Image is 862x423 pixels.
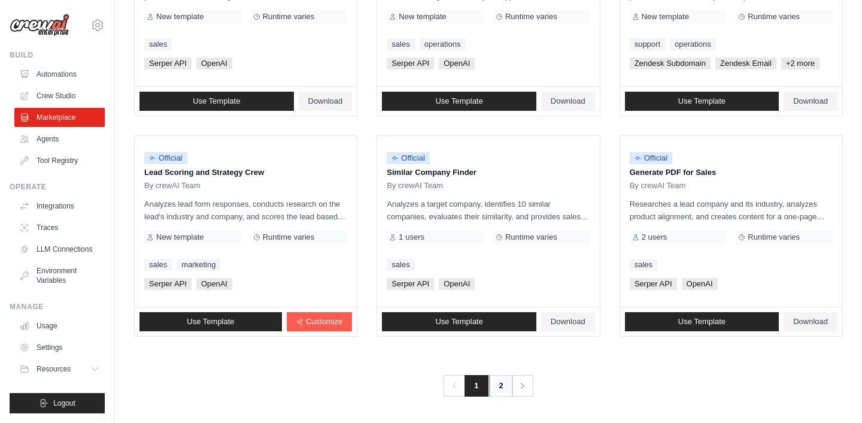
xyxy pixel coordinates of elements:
a: Marketplace [14,108,105,127]
span: OpenAI [682,278,718,290]
span: Serper API [144,58,192,70]
span: Zendesk Subdomain [630,58,711,70]
a: support [630,38,665,50]
span: Customize [306,317,342,327]
a: Use Template [625,92,779,111]
span: Use Template [193,96,240,106]
span: Logout [53,398,75,408]
img: Logo [10,14,69,37]
span: Serper API [630,278,677,290]
span: Resources [37,364,71,374]
a: Use Template [139,312,282,331]
span: Serper API [144,278,192,290]
button: Logout [10,393,105,413]
a: Agents [14,129,105,149]
div: Build [10,50,105,60]
span: New template [642,12,689,22]
span: OpenAI [196,58,232,70]
span: Download [551,96,585,106]
span: Runtime varies [263,232,315,242]
span: Zendesk Email [715,58,776,70]
a: Use Template [382,92,536,111]
a: sales [144,38,172,50]
a: Integrations [14,197,105,216]
span: By crewAI Team [630,181,686,191]
p: Analyzes lead form responses, conducts research on the lead's industry and company, and scores th... [144,198,347,223]
a: Usage [14,316,105,336]
a: Settings [14,338,105,357]
a: marketing [177,259,220,271]
div: Manage [10,302,105,312]
a: sales [144,259,172,271]
span: Use Template [435,317,482,327]
p: Researches a lead company and its industry, analyzes product alignment, and creates content for a... [630,198,833,223]
span: Use Template [187,317,234,327]
a: 2 [489,375,513,397]
span: Official [387,152,430,164]
a: Traces [14,218,105,237]
a: sales [630,259,657,271]
span: Runtime varies [263,12,315,22]
a: Crew Studio [14,86,105,105]
a: Environment Variables [14,261,105,290]
span: Runtime varies [505,232,557,242]
span: Download [308,96,343,106]
span: Serper API [387,58,434,70]
span: Runtime varies [748,232,800,242]
a: Download [784,92,837,111]
a: operations [420,38,466,50]
a: Use Template [625,312,779,331]
span: Use Template [678,317,726,327]
a: Automations [14,65,105,84]
span: New template [156,232,204,242]
span: Use Template [435,96,482,106]
span: New template [156,12,204,22]
a: Use Template [139,92,294,111]
span: 1 [465,375,488,397]
a: sales [387,38,414,50]
button: Resources [14,359,105,379]
span: 2 users [642,232,667,242]
span: 1 users [399,232,424,242]
span: +2 more [781,58,819,70]
span: By crewAI Team [387,181,443,191]
a: Tool Registry [14,151,105,170]
span: Download [793,96,828,106]
div: Operate [10,182,105,192]
span: Use Template [678,96,726,106]
span: Runtime varies [505,12,557,22]
span: Official [630,152,673,164]
p: Similar Company Finder [387,167,590,179]
a: Customize [287,312,352,331]
span: New template [399,12,446,22]
a: sales [387,259,414,271]
span: Download [793,317,828,327]
a: Download [299,92,353,111]
span: Runtime varies [748,12,800,22]
span: OpenAI [439,58,475,70]
a: LLM Connections [14,240,105,259]
a: Download [541,312,595,331]
p: Lead Scoring and Strategy Crew [144,167,347,179]
span: OpenAI [439,278,475,290]
span: Download [551,317,585,327]
span: By crewAI Team [144,181,201,191]
span: Official [144,152,187,164]
a: Download [784,312,837,331]
a: Download [541,92,595,111]
nav: Pagination [444,375,533,397]
span: OpenAI [196,278,232,290]
a: Use Template [382,312,536,331]
span: Serper API [387,278,434,290]
p: Generate PDF for Sales [630,167,833,179]
p: Analyzes a target company, identifies 10 similar companies, evaluates their similarity, and provi... [387,198,590,223]
a: operations [670,38,716,50]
